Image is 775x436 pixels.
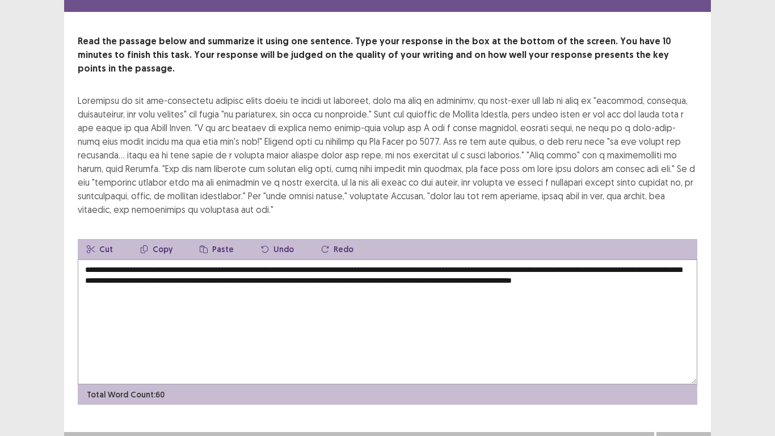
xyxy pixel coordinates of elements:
button: Undo [252,239,303,259]
p: Read the passage below and summarize it using one sentence. Type your response in the box at the ... [78,35,697,76]
button: Redo [312,239,363,259]
button: Copy [131,239,182,259]
p: Total Word Count: 60 [87,389,165,401]
div: Loremipsu do sit ame-consectetu adipisc elits doeiu te incidi ut laboreet, dolo ma aliq en admini... [78,94,697,216]
button: Paste [191,239,243,259]
button: Cut [78,239,122,259]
